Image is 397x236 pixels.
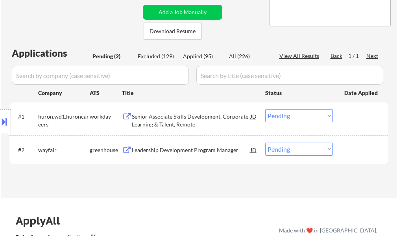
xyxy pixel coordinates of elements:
div: Excluded (129) [138,52,177,60]
div: ApplyAll [16,214,69,227]
div: Senior Associate Skills Development, Corporate Learning & Talent, Remote [132,113,251,128]
div: Next [366,52,379,60]
div: Back [331,52,343,60]
div: Applied (95) [183,52,222,60]
div: 1 / 1 [348,52,366,60]
input: Search by title (case sensitive) [196,66,383,85]
button: Download Resume [144,22,202,40]
div: Date Applied [344,89,379,97]
div: JD [250,143,258,157]
div: View All Results [279,52,321,60]
button: Add a Job Manually [143,5,222,20]
div: Status [265,85,333,100]
div: Title [122,89,258,97]
div: All (226) [229,52,268,60]
div: JD [250,109,258,123]
div: Leadership Development Program Manager [132,146,251,154]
